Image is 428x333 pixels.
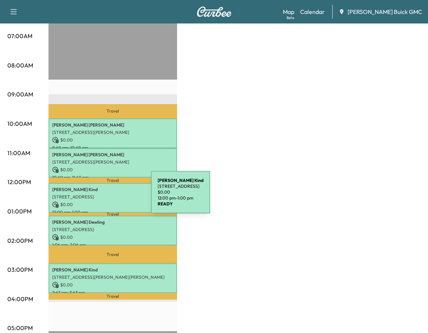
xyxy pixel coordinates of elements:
p: 9:49 am - 10:49 am [52,145,173,151]
p: $ 0.00 [52,166,173,173]
p: 01:00PM [7,207,32,216]
p: $ 0.00 [52,282,173,288]
a: Calendar [300,7,325,16]
img: Curbee Logo [197,7,232,17]
p: [STREET_ADDRESS][PERSON_NAME] [52,159,173,165]
p: 12:00 pm - 1:00 pm [158,195,204,201]
p: [PERSON_NAME] Kind [52,267,173,273]
p: [PERSON_NAME] Kind [52,187,173,193]
p: [PERSON_NAME] [PERSON_NAME] [52,152,173,158]
p: 02:00PM [7,236,33,245]
p: [STREET_ADDRESS] [52,227,173,233]
p: Travel [48,104,177,118]
p: 1:06 pm - 2:06 pm [52,242,173,248]
p: Travel [48,245,177,264]
a: MapBeta [283,7,294,16]
p: 09:00AM [7,90,33,99]
p: $ 0.00 [52,137,173,143]
b: READY [158,201,173,206]
span: [PERSON_NAME] Buick GMC [348,7,422,16]
p: 12:00PM [7,178,31,186]
p: Travel [48,178,177,183]
p: $ 0.00 [52,234,173,241]
p: [PERSON_NAME] Dewling [52,219,173,225]
p: 07:00AM [7,32,32,40]
p: 03:00PM [7,265,33,274]
p: 05:00PM [7,323,33,332]
p: 10:00AM [7,119,32,128]
p: [STREET_ADDRESS][PERSON_NAME][PERSON_NAME] [52,274,173,280]
p: Travel [48,293,177,299]
b: [PERSON_NAME] Kind [158,178,204,183]
p: 04:00PM [7,294,33,303]
p: $ 0.00 [52,201,173,208]
p: 11:00AM [7,149,30,157]
p: [STREET_ADDRESS][PERSON_NAME] [52,129,173,135]
p: 12:00 pm - 1:00 pm [52,209,173,215]
p: [STREET_ADDRESS] [52,194,173,200]
p: 10:49 am - 11:49 am [52,175,173,180]
div: Beta [287,15,294,21]
p: 08:00AM [7,61,33,70]
p: 2:43 pm - 3:43 pm [52,290,173,296]
p: [PERSON_NAME] [PERSON_NAME] [52,122,173,128]
p: Travel [48,213,177,216]
p: $ 0.00 [158,189,204,195]
p: [STREET_ADDRESS] [158,183,204,189]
